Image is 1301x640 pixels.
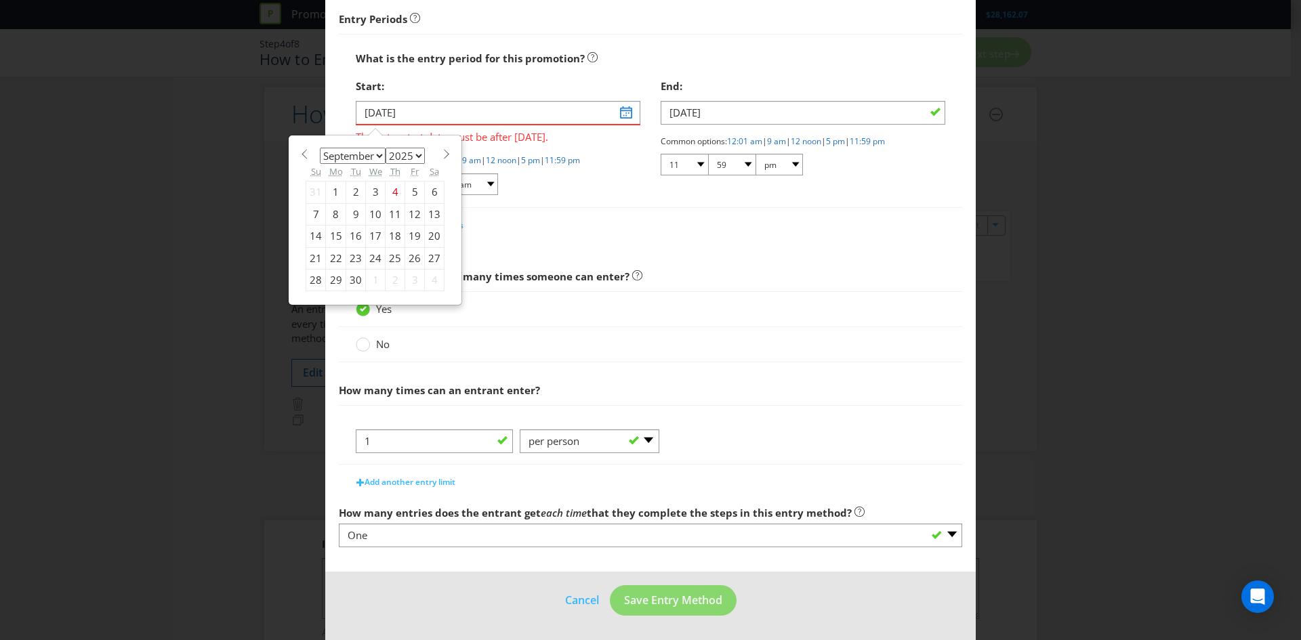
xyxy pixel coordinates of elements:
span: The entry start date must be after [DATE]. [356,125,640,145]
span: | [516,154,521,166]
div: 28 [306,269,326,291]
div: Start: [356,72,640,100]
span: Add another entry limit [365,476,455,488]
div: 12 [405,203,425,225]
div: 24 [366,247,386,269]
span: | [481,154,486,166]
span: No [376,337,390,351]
span: | [786,135,791,147]
abbr: Sunday [311,165,321,177]
div: 26 [405,247,425,269]
em: each time [541,506,587,519]
div: 10 [366,203,386,225]
div: 22 [326,247,346,269]
div: 13 [425,203,445,225]
strong: Entry Periods [339,12,407,26]
div: 2 [346,182,366,203]
abbr: Tuesday [351,165,361,177]
div: 6 [425,182,445,203]
div: 4 [386,182,405,203]
div: 7 [306,203,326,225]
a: 9 am [462,154,481,166]
input: DD/MM/YY [356,101,640,125]
span: Yes [376,302,392,316]
div: 16 [346,226,366,247]
abbr: Friday [411,165,419,177]
div: 1 [326,182,346,203]
a: 12 noon [791,135,821,147]
a: 12 noon [486,154,516,166]
a: 12:01 am [727,135,762,147]
span: that they complete the steps in this entry method? [587,506,852,519]
div: 14 [306,226,326,247]
div: 21 [306,247,326,269]
div: 31 [306,182,326,203]
div: 29 [326,269,346,291]
span: Are there limits on how many times someone can enter? [339,270,629,283]
div: 4 [425,269,445,291]
button: Cancel [564,592,600,609]
abbr: Thursday [390,165,400,177]
div: Open Intercom Messenger [1241,580,1274,613]
span: What is the entry period for this promotion? [356,51,585,65]
div: 9 [346,203,366,225]
div: 25 [386,247,405,269]
div: 5 [405,182,425,203]
div: 30 [346,269,366,291]
div: 11 [386,203,405,225]
span: How many times can an entrant enter? [339,383,540,397]
a: 11:59 pm [545,154,580,166]
span: Save Entry Method [624,593,722,607]
span: Common options: [661,135,727,147]
div: 23 [346,247,366,269]
abbr: Saturday [430,165,439,177]
div: End: [661,72,945,100]
div: 18 [386,226,405,247]
abbr: Wednesday [369,165,382,177]
div: 1 [366,269,386,291]
a: 5 pm [521,154,540,166]
input: DD/MM/YY [661,101,945,125]
div: 2 [386,269,405,291]
abbr: Monday [329,165,343,177]
div: 15 [326,226,346,247]
div: 8 [326,203,346,225]
button: Add another entry limit [349,472,463,492]
span: | [762,135,767,147]
div: 17 [366,226,386,247]
span: | [845,135,850,147]
div: 19 [405,226,425,247]
span: How many entries does the entrant get [339,506,541,519]
button: Save Entry Method [610,585,737,616]
div: 3 [405,269,425,291]
a: 9 am [767,135,786,147]
a: 11:59 pm [850,135,885,147]
span: | [540,154,545,166]
div: 20 [425,226,445,247]
span: | [821,135,826,147]
div: 27 [425,247,445,269]
div: 3 [366,182,386,203]
a: 5 pm [826,135,845,147]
